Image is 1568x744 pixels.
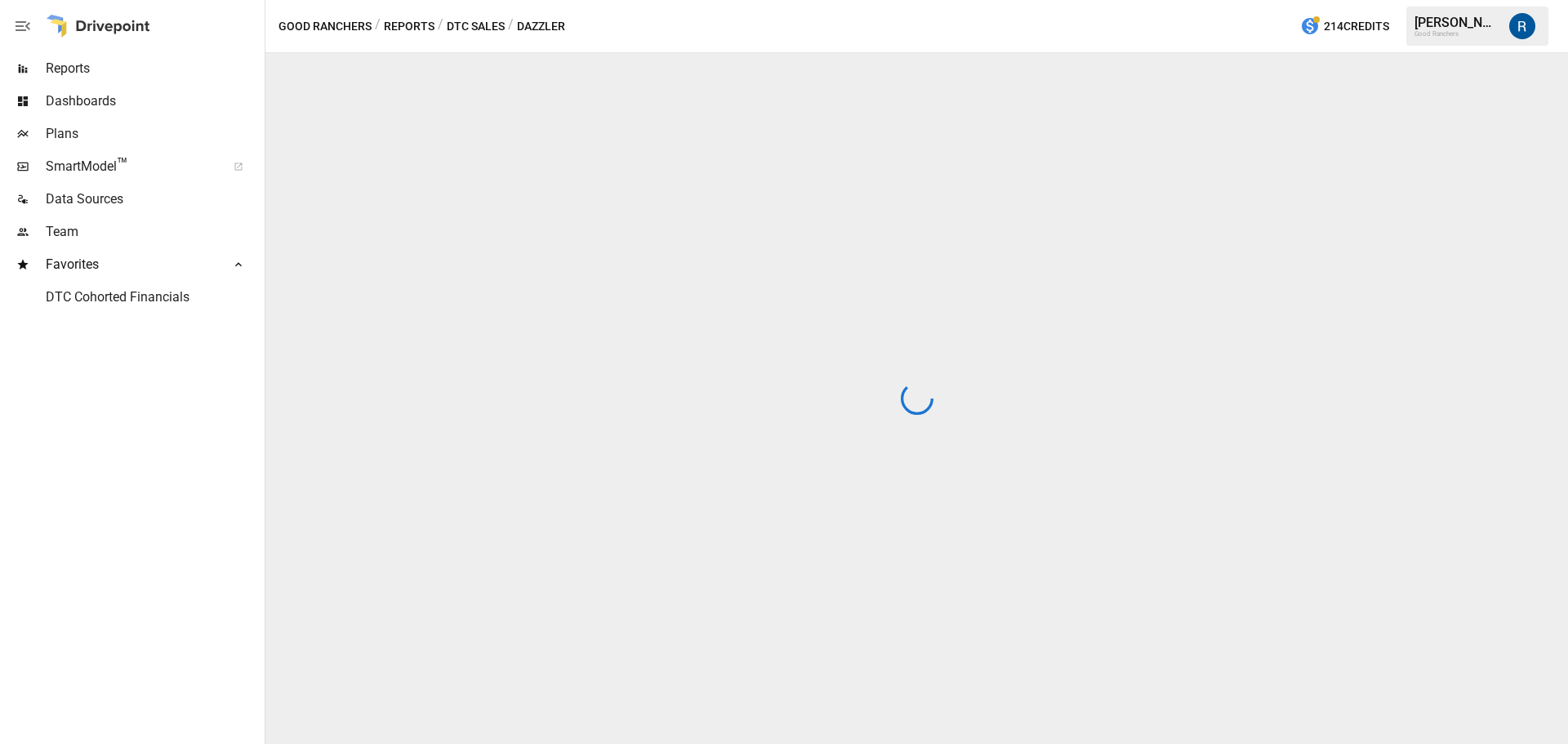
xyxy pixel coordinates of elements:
[1294,11,1396,42] button: 214Credits
[46,189,261,209] span: Data Sources
[46,91,261,111] span: Dashboards
[278,16,372,37] button: Good Ranchers
[46,222,261,242] span: Team
[1324,16,1389,37] span: 214 Credits
[375,16,381,37] div: /
[384,16,434,37] button: Reports
[447,16,505,37] button: DTC Sales
[46,255,216,274] span: Favorites
[117,154,128,175] span: ™
[46,59,261,78] span: Reports
[438,16,443,37] div: /
[1414,15,1499,30] div: [PERSON_NAME]
[1509,13,1535,39] img: Roman Romero
[46,157,216,176] span: SmartModel
[508,16,514,37] div: /
[1499,3,1545,49] button: Roman Romero
[46,287,261,307] span: DTC Cohorted Financials
[46,124,261,144] span: Plans
[1414,30,1499,38] div: Good Ranchers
